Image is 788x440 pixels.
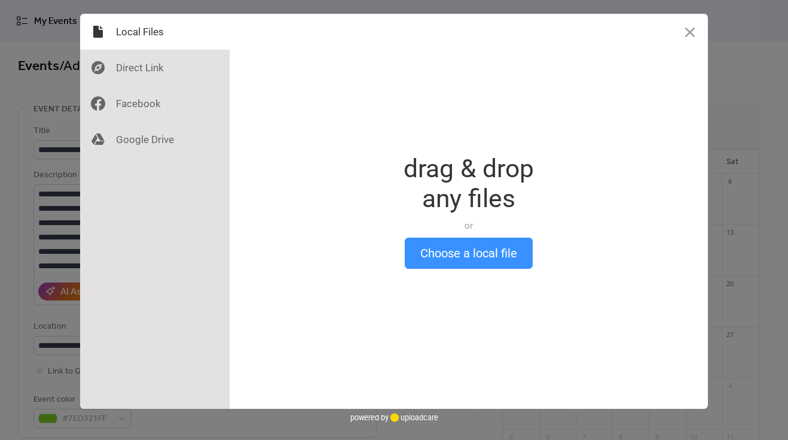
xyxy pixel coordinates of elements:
div: Facebook [80,86,230,122]
div: or [404,220,534,232]
div: drag & drop any files [404,154,534,214]
div: Google Drive [80,122,230,157]
div: Local Files [80,14,230,50]
button: Choose a local file [405,238,533,269]
div: powered by [350,409,438,427]
div: Direct Link [80,50,230,86]
button: Close [672,14,708,50]
a: uploadcare [389,413,438,422]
